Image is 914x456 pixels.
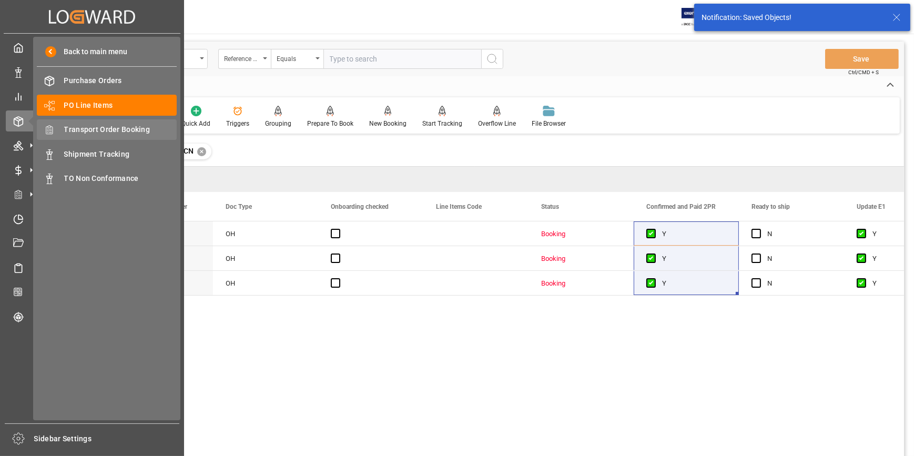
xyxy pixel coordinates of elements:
div: Prepare To Book [307,119,353,128]
span: Back to main menu [56,46,127,57]
a: PO Line Items [37,95,177,115]
div: OH [213,221,318,246]
img: Exertis%20JAM%20-%20Email%20Logo.jpg_1722504956.jpg [682,8,718,26]
a: Transport Order Booking [37,119,177,140]
div: Notification: Saved Objects! [702,12,882,23]
div: OH [213,271,318,295]
span: TO Non Conformance [64,173,177,184]
span: Ready to ship [751,203,790,210]
a: My Reports [6,86,178,107]
a: Data Management [6,62,178,82]
span: Onboarding checked [331,203,389,210]
div: Quick Add [181,119,210,128]
span: Purchase Orders [64,75,177,86]
div: N [767,247,831,271]
a: Timeslot Management V2 [6,208,178,229]
a: Purchase Orders [37,70,177,91]
a: Sailing Schedules [6,257,178,278]
div: Equals [277,52,312,64]
div: Y [662,222,726,246]
span: Confirmed and Paid 2PR [646,203,716,210]
button: Save [825,49,899,69]
div: Y [662,247,726,271]
div: OH [213,246,318,270]
div: Triggers [226,119,249,128]
div: Booking [541,222,621,246]
button: open menu [218,49,271,69]
div: Reference 2 Vendor [224,52,260,64]
div: Grouping [265,119,291,128]
span: Status [541,203,559,210]
div: ✕ [197,147,206,156]
span: Line Items Code [436,203,482,210]
div: File Browser [532,119,566,128]
span: Ctrl/CMD + S [848,68,879,76]
div: Y [662,271,726,296]
span: PO Line Items [64,100,177,111]
div: Booking [541,247,621,271]
div: Booking [541,271,621,296]
input: Type to search [323,49,481,69]
span: Transport Order Booking [64,124,177,135]
div: Start Tracking [422,119,462,128]
div: N [767,271,831,296]
a: TO Non Conformance [37,168,177,189]
span: Update E1 [857,203,886,210]
div: New Booking [369,119,407,128]
a: Tracking Shipment [6,306,178,327]
span: Shipment Tracking [64,149,177,160]
button: open menu [271,49,323,69]
span: Sidebar Settings [34,433,180,444]
div: Overflow Line [478,119,516,128]
span: Doc Type [226,203,252,210]
a: Document Management [6,233,178,254]
a: CO2 Calculator [6,282,178,302]
button: search button [481,49,503,69]
a: Shipment Tracking [37,144,177,164]
a: My Cockpit [6,37,178,58]
div: N [767,222,831,246]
